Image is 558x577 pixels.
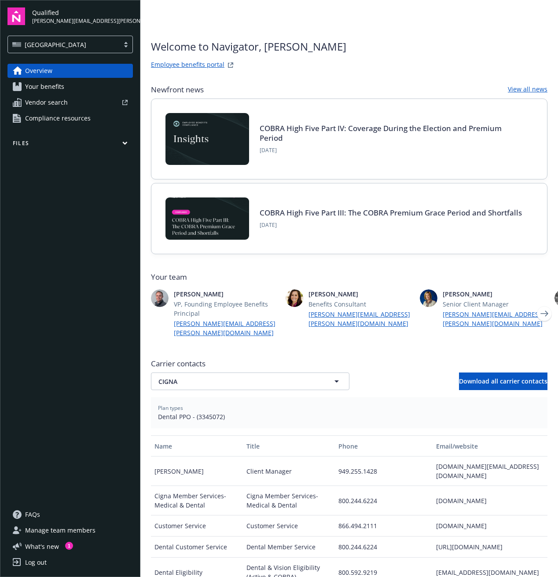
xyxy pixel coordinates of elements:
button: What's new1 [7,542,73,551]
span: [PERSON_NAME][EMAIL_ADDRESS][PERSON_NAME][DOMAIN_NAME] [32,17,133,25]
span: Carrier contacts [151,358,547,369]
a: [PERSON_NAME][EMAIL_ADDRESS][PERSON_NAME][DOMAIN_NAME] [174,319,279,337]
div: [DOMAIN_NAME] [433,515,547,537]
span: Vendor search [25,95,68,110]
img: photo [420,289,437,307]
span: [DATE] [260,146,522,154]
button: Email/website [433,435,547,456]
span: Your benefits [25,80,64,94]
div: Dental Customer Service [151,537,243,558]
img: BLOG-Card Image - Compliance - COBRA High Five Pt 3 - 09-03-25.jpg [165,197,249,240]
div: Client Manager [243,456,335,486]
span: Benefits Consultant [308,299,413,309]
button: Title [243,435,335,456]
span: Senior Client Manager [443,299,547,309]
span: Dental PPO - (3345072) [158,412,540,421]
span: Compliance resources [25,111,91,125]
div: 800.244.6224 [335,537,433,558]
button: Qualified[PERSON_NAME][EMAIL_ADDRESS][PERSON_NAME][DOMAIN_NAME] [32,7,133,25]
div: [DOMAIN_NAME][EMAIL_ADDRESS][DOMAIN_NAME] [433,456,547,486]
img: photo [151,289,169,307]
span: [PERSON_NAME] [443,289,547,299]
button: Files [7,139,133,150]
span: [GEOGRAPHIC_DATA] [12,40,115,49]
a: striveWebsite [225,60,236,70]
span: [PERSON_NAME] [308,289,413,299]
div: Phone [338,442,429,451]
div: Customer Service [243,515,335,537]
a: Next [537,307,551,321]
span: Your team [151,272,547,282]
a: Compliance resources [7,111,133,125]
span: [DATE] [260,221,522,229]
span: FAQs [25,508,40,522]
a: FAQs [7,508,133,522]
a: View all news [508,84,547,95]
div: Customer Service [151,515,243,537]
span: Qualified [32,8,133,17]
span: [PERSON_NAME] [174,289,279,299]
a: Employee benefits portal [151,60,224,70]
button: Phone [335,435,433,456]
span: Plan types [158,404,540,412]
div: Cigna Member Services- Medical & Dental [243,486,335,515]
a: [PERSON_NAME][EMAIL_ADDRESS][PERSON_NAME][DOMAIN_NAME] [308,310,413,328]
div: Dental Member Service [243,537,335,558]
div: Email/website [436,442,544,451]
span: Welcome to Navigator , [PERSON_NAME] [151,39,346,55]
span: [GEOGRAPHIC_DATA] [25,40,86,49]
a: [PERSON_NAME][EMAIL_ADDRESS][PERSON_NAME][DOMAIN_NAME] [443,310,547,328]
div: Log out [25,555,47,570]
span: CIGNA [158,377,314,386]
div: [URL][DOMAIN_NAME] [433,537,547,558]
div: 1 [65,542,73,550]
span: Overview [25,64,52,78]
span: VP, Founding Employee Benefits Principal [174,299,279,318]
img: Card Image - EB Compliance Insights.png [165,113,249,165]
span: Download all carrier contacts [459,377,547,385]
a: Vendor search [7,95,133,110]
div: 800.244.6224 [335,486,433,515]
button: CIGNA [151,372,349,390]
div: Cigna Member Services- Medical & Dental [151,486,243,515]
img: navigator-logo.svg [7,7,25,25]
a: Overview [7,64,133,78]
div: 866.494.2111 [335,515,433,537]
span: What ' s new [25,542,59,551]
span: Newfront news [151,84,204,95]
div: 949.255.1428 [335,456,433,486]
img: photo [286,289,303,307]
div: Name [154,442,239,451]
div: [PERSON_NAME] [151,456,243,486]
a: Manage team members [7,523,133,537]
button: Name [151,435,243,456]
button: Download all carrier contacts [459,372,547,390]
span: Manage team members [25,523,95,537]
a: COBRA High Five Part IV: Coverage During the Election and Premium Period [260,123,502,143]
div: [DOMAIN_NAME] [433,486,547,515]
a: COBRA High Five Part III: The COBRA Premium Grace Period and Shortfalls [260,208,522,218]
div: Title [246,442,331,451]
a: Your benefits [7,80,133,94]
